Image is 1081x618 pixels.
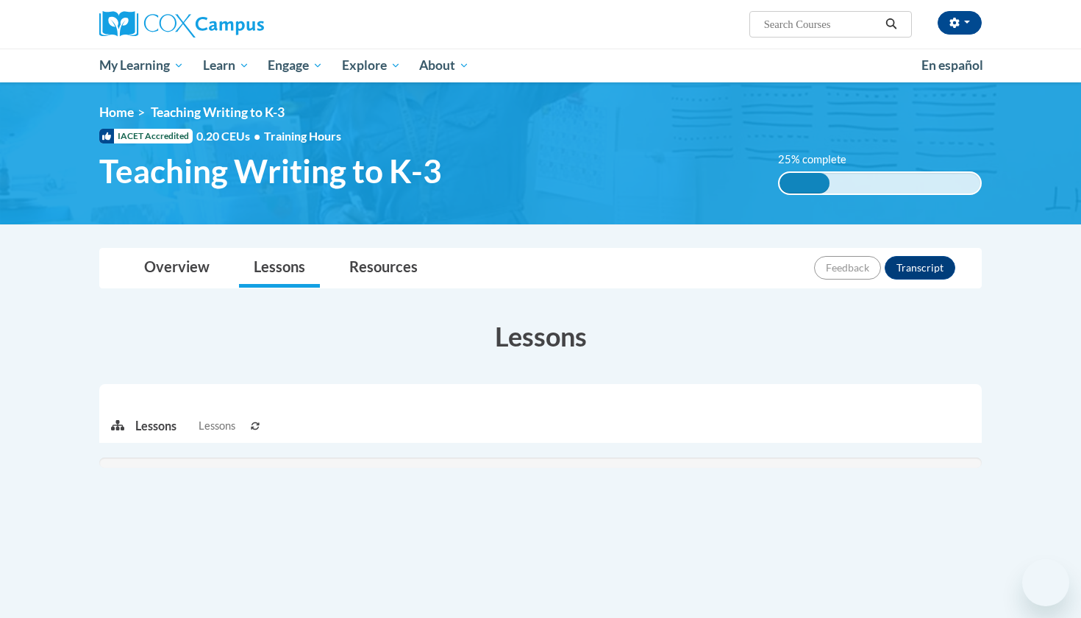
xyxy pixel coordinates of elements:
span: Lessons [199,418,235,434]
span: My Learning [99,57,184,74]
a: Engage [258,49,332,82]
iframe: Button to launch messaging window [1022,559,1069,606]
button: Search [880,15,902,33]
div: 25% complete [779,173,830,193]
a: Explore [332,49,410,82]
a: Overview [129,249,224,288]
span: Engage [268,57,323,74]
a: About [410,49,479,82]
span: Explore [342,57,401,74]
button: Account Settings [938,11,982,35]
span: IACET Accredited [99,129,193,143]
span: Teaching Writing to K-3 [151,104,285,120]
h3: Lessons [99,318,982,355]
img: Cox Campus [99,11,264,38]
input: Search Courses [763,15,880,33]
a: En español [912,50,993,81]
a: Resources [335,249,432,288]
a: Home [99,104,134,120]
span: About [419,57,469,74]
span: Teaching Writing to K-3 [99,152,442,191]
span: En español [921,57,983,73]
label: 25% complete [778,152,863,168]
button: Transcript [885,256,955,280]
a: Cox Campus [99,11,379,38]
span: Training Hours [264,129,341,143]
a: Learn [193,49,259,82]
span: • [254,129,260,143]
span: Learn [203,57,249,74]
div: Main menu [77,49,1004,82]
button: Feedback [814,256,881,280]
a: Lessons [239,249,320,288]
span: 0.20 CEUs [196,128,264,144]
a: My Learning [90,49,193,82]
p: Lessons [135,418,176,434]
